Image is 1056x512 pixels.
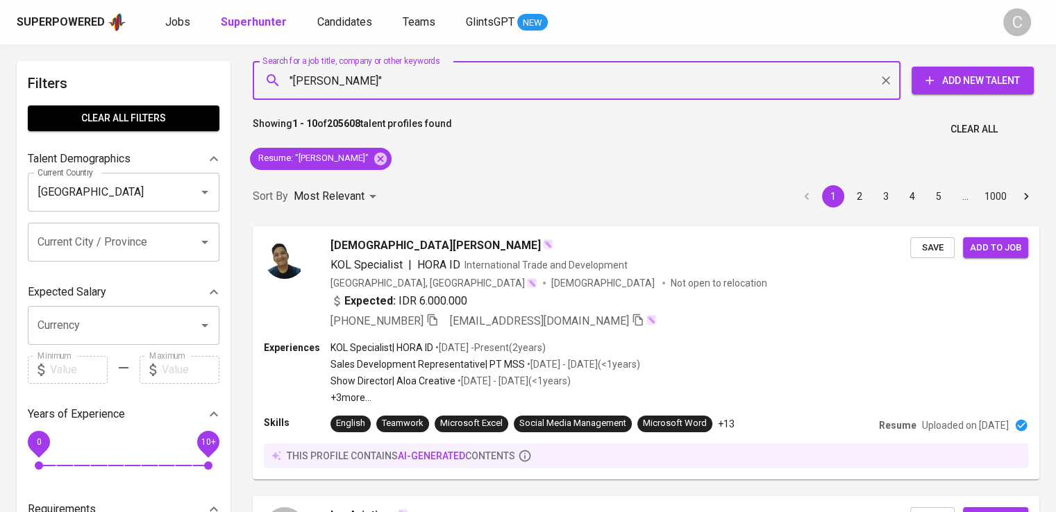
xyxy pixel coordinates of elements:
[963,237,1028,259] button: Add to job
[28,105,219,131] button: Clear All filters
[28,72,219,94] h6: Filters
[294,188,364,205] p: Most Relevant
[28,284,106,300] p: Expected Salary
[403,15,435,28] span: Teams
[980,185,1011,207] button: Go to page 1000
[923,72,1023,89] span: Add New Talent
[36,436,41,446] span: 0
[344,293,396,309] b: Expected:
[1003,8,1031,36] div: C
[330,237,541,254] span: [DEMOGRAPHIC_DATA][PERSON_NAME]
[945,117,1003,142] button: Clear All
[922,418,1009,432] p: Uploaded on [DATE]
[165,14,193,31] a: Jobs
[327,118,360,129] b: 205608
[28,278,219,306] div: Expected Salary
[646,314,657,325] img: magic_wand.svg
[440,417,503,430] div: Microsoft Excel
[250,152,377,165] span: Resume : "[PERSON_NAME]"
[39,110,208,127] span: Clear All filters
[1015,185,1037,207] button: Go to next page
[317,14,375,31] a: Candidates
[466,15,514,28] span: GlintsGPT
[264,416,330,429] p: Skills
[455,374,571,388] p: • [DATE] - [DATE] ( <1 years )
[671,276,767,290] p: Not open to relocation
[542,239,553,250] img: magic_wand.svg
[253,226,1039,479] a: [DEMOGRAPHIC_DATA][PERSON_NAME]KOL Specialist|HORA IDInternational Trade and Development[GEOGRAPH...
[464,259,628,271] span: International Trade and Development
[950,121,998,138] span: Clear All
[879,418,916,432] p: Resume
[450,314,629,327] span: [EMAIL_ADDRESS][DOMAIN_NAME]
[287,449,515,463] p: this profile contains contents
[264,237,305,279] img: a423b39ed80304b81f2fd18bca47cc59.jpg
[253,117,452,142] p: Showing of talent profiles found
[50,356,108,384] input: Value
[876,71,896,90] button: Clear
[551,276,657,290] span: [DEMOGRAPHIC_DATA]
[264,341,330,355] p: Experiences
[901,185,923,207] button: Go to page 4
[28,145,219,173] div: Talent Demographics
[525,357,640,371] p: • [DATE] - [DATE] ( <1 years )
[28,406,125,423] p: Years of Experience
[403,14,438,31] a: Teams
[221,14,290,31] a: Superhunter
[253,188,288,205] p: Sort By
[250,148,392,170] div: Resume: "[PERSON_NAME]"
[330,374,455,388] p: Show Director | Aloa Creative
[201,436,215,446] span: 10+
[294,184,381,210] div: Most Relevant
[970,240,1021,256] span: Add to job
[848,185,871,207] button: Go to page 2
[875,185,897,207] button: Go to page 3
[330,314,424,327] span: [PHONE_NUMBER]
[330,258,403,271] span: KOL Specialist
[28,400,219,428] div: Years of Experience
[162,356,219,384] input: Value
[519,417,626,430] div: Social Media Management
[433,341,546,355] p: • [DATE] - Present ( 2 years )
[382,417,424,430] div: Teamwork
[108,12,126,33] img: app logo
[928,185,950,207] button: Go to page 5
[221,15,287,28] b: Superhunter
[822,185,844,207] button: page 1
[195,232,215,252] button: Open
[912,67,1034,94] button: Add New Talent
[643,417,707,430] div: Microsoft Word
[330,341,433,355] p: KOL Specialist | HORA ID
[718,417,735,431] p: +13
[195,316,215,335] button: Open
[398,450,465,461] span: AI-generated
[330,293,467,309] div: IDR 6.000.000
[910,237,955,259] button: Save
[292,118,317,129] b: 1 - 10
[330,357,525,371] p: Sales Development Representative | PT MSS
[17,15,105,31] div: Superpowered
[517,16,548,30] span: NEW
[417,258,460,271] span: HORA ID
[195,182,215,202] button: Open
[330,391,640,404] p: +3 more ...
[526,278,537,289] img: magic_wand.svg
[17,12,126,33] a: Superpoweredapp logo
[954,189,976,203] div: …
[165,15,190,28] span: Jobs
[466,14,548,31] a: GlintsGPT NEW
[28,151,131,167] p: Talent Demographics
[917,240,948,256] span: Save
[794,185,1039,207] nav: pagination navigation
[336,417,365,430] div: English
[330,276,537,290] div: [GEOGRAPHIC_DATA], [GEOGRAPHIC_DATA]
[317,15,372,28] span: Candidates
[408,257,412,273] span: |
